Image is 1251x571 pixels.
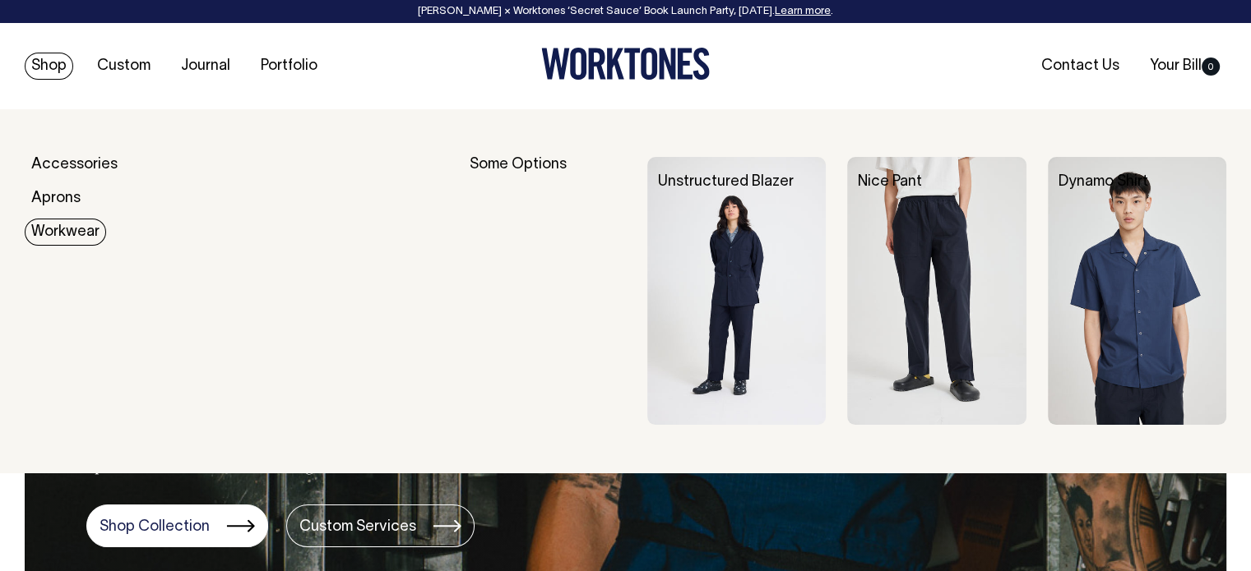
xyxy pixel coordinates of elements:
[470,157,626,425] div: Some Options
[775,7,831,16] a: Learn more
[25,151,124,178] a: Accessories
[25,185,87,212] a: Aprons
[847,157,1026,425] img: Nice Pant
[1048,157,1226,425] img: Dynamo Shirt
[1035,53,1126,80] a: Contact Us
[254,53,324,80] a: Portfolio
[90,53,157,80] a: Custom
[1059,175,1148,189] a: Dynamo Shirt
[658,175,794,189] a: Unstructured Blazer
[1143,53,1226,80] a: Your Bill0
[25,219,106,246] a: Workwear
[174,53,237,80] a: Journal
[1202,58,1220,76] span: 0
[286,504,475,547] a: Custom Services
[16,6,1235,17] div: [PERSON_NAME] × Worktones ‘Secret Sauce’ Book Launch Party, [DATE]. .
[647,157,826,425] img: Unstructured Blazer
[858,175,922,189] a: Nice Pant
[25,53,73,80] a: Shop
[86,504,268,547] a: Shop Collection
